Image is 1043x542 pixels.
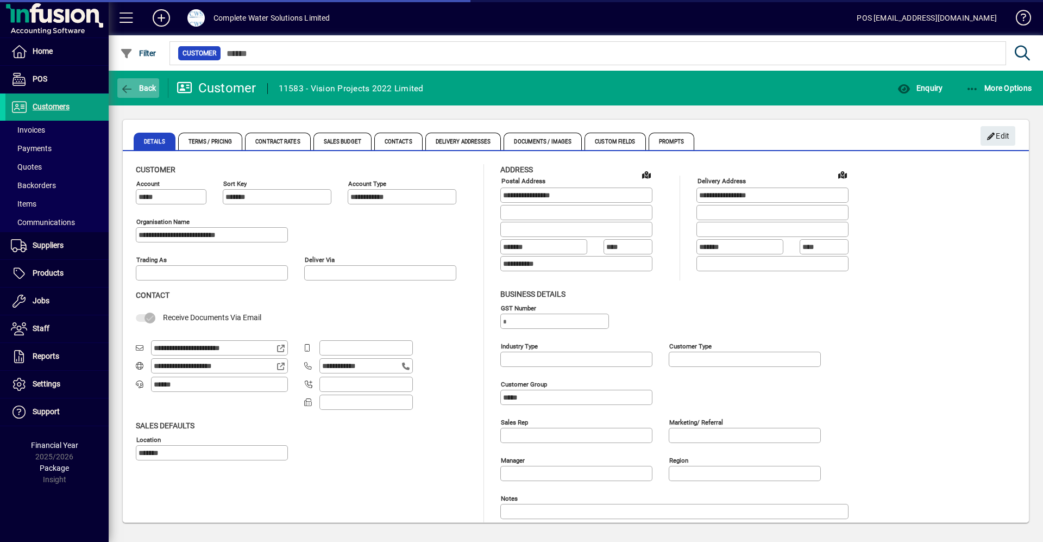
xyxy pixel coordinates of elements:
span: Contract Rates [245,133,310,150]
span: Customer [183,48,216,59]
mat-label: Sort key [223,180,247,188]
mat-label: Marketing/ Referral [669,418,723,426]
span: Customer [136,165,175,174]
a: Reports [5,343,109,370]
a: Products [5,260,109,287]
a: Communications [5,213,109,232]
div: POS [EMAIL_ADDRESS][DOMAIN_NAME] [857,9,997,27]
span: More Options [966,84,1032,92]
span: Invoices [11,126,45,134]
a: Knowledge Base [1008,2,1029,38]
span: Contacts [374,133,423,150]
div: Complete Water Solutions Limited [213,9,330,27]
button: Filter [117,43,159,63]
span: Quotes [11,163,42,171]
a: Support [5,398,109,426]
button: Add [144,8,179,28]
span: Jobs [33,296,49,305]
button: Edit [981,126,1015,146]
a: Backorders [5,176,109,195]
button: Back [117,78,159,98]
mat-label: Deliver via [305,256,335,264]
a: View on map [638,166,655,183]
mat-label: Manager [501,456,525,464]
span: Reports [33,352,59,360]
mat-label: Trading as [136,256,167,264]
a: View on map [834,166,851,183]
span: Enquiry [897,84,943,92]
mat-label: Organisation name [136,218,190,226]
span: Address [500,165,533,174]
span: Contact [136,291,169,300]
mat-label: Location [136,435,161,443]
span: Package [40,464,69,472]
span: Back [120,84,156,92]
mat-label: Industry type [501,342,538,350]
span: Business details [500,290,566,298]
span: Custom Fields [585,133,645,150]
span: Edit [987,127,1010,145]
mat-label: Customer type [669,342,712,350]
a: Suppliers [5,232,109,259]
span: Payments [11,144,52,153]
span: Backorders [11,181,56,190]
a: POS [5,66,109,93]
div: 11583 - Vision Projects 2022 Limited [279,80,424,97]
span: Settings [33,379,60,388]
button: Profile [179,8,213,28]
span: Terms / Pricing [178,133,243,150]
span: Communications [11,218,75,227]
mat-label: Region [669,456,688,464]
mat-label: Customer group [501,380,547,388]
span: Documents / Images [504,133,582,150]
a: Settings [5,371,109,398]
span: Details [134,133,175,150]
span: Home [33,47,53,55]
span: Sales defaults [136,421,194,430]
a: Invoices [5,121,109,139]
span: Customers [33,102,70,111]
span: Products [33,269,64,277]
button: Enquiry [895,78,945,98]
a: Items [5,195,109,213]
span: Items [11,200,36,208]
a: Home [5,38,109,65]
span: Financial Year [31,441,78,450]
span: Receive Documents Via Email [163,313,261,322]
span: Support [33,407,60,416]
div: Customer [177,79,256,97]
span: Filter [120,49,156,58]
span: Delivery Addresses [425,133,501,150]
span: Prompts [649,133,695,150]
a: Quotes [5,158,109,176]
a: Jobs [5,288,109,315]
mat-label: Notes [501,494,518,502]
mat-label: GST Number [501,304,536,312]
a: Staff [5,315,109,342]
span: Suppliers [33,241,64,250]
button: More Options [963,78,1035,98]
span: POS [33,74,47,83]
mat-label: Sales rep [501,418,528,426]
span: Sales Budget [313,133,372,150]
mat-label: Account [136,180,160,188]
a: Payments [5,139,109,158]
mat-label: Account Type [348,180,386,188]
app-page-header-button: Back [109,78,168,98]
span: Staff [33,324,49,333]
